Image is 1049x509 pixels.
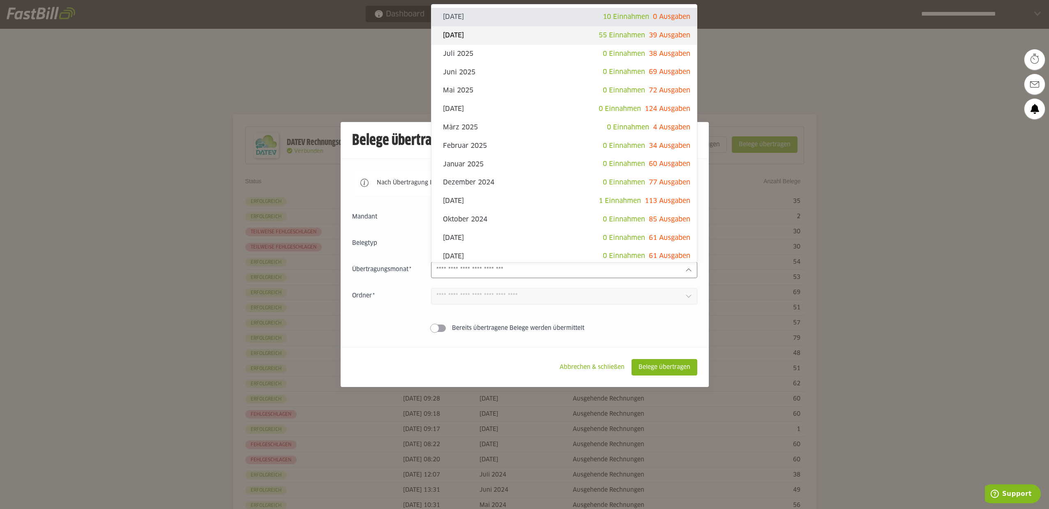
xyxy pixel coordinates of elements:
[431,137,697,155] sl-option: Februar 2025
[603,253,645,259] span: 0 Einnahmen
[603,87,645,94] span: 0 Einnahmen
[649,51,690,57] span: 38 Ausgaben
[431,45,697,63] sl-option: Juli 2025
[431,173,697,192] sl-option: Dezember 2024
[603,51,645,57] span: 0 Einnahmen
[431,26,697,45] sl-option: [DATE]
[603,235,645,241] span: 0 Einnahmen
[607,124,649,131] span: 0 Einnahmen
[653,124,690,131] span: 4 Ausgaben
[352,324,697,332] sl-switch: Bereits übertragene Belege werden übermittelt
[603,216,645,223] span: 0 Einnahmen
[603,14,649,20] span: 10 Einnahmen
[603,143,645,149] span: 0 Einnahmen
[431,118,697,137] sl-option: März 2025
[431,229,697,247] sl-option: [DATE]
[649,32,690,39] span: 39 Ausgaben
[431,81,697,100] sl-option: Mai 2025
[603,179,645,186] span: 0 Einnahmen
[649,235,690,241] span: 61 Ausgaben
[431,192,697,210] sl-option: [DATE]
[649,253,690,259] span: 61 Ausgaben
[603,161,645,167] span: 0 Einnahmen
[649,179,690,186] span: 77 Ausgaben
[649,216,690,223] span: 85 Ausgaben
[553,359,632,375] sl-button: Abbrechen & schließen
[603,69,645,75] span: 0 Einnahmen
[649,161,690,167] span: 60 Ausgaben
[431,155,697,173] sl-option: Januar 2025
[431,100,697,118] sl-option: [DATE]
[431,247,697,265] sl-option: [DATE]
[645,198,690,204] span: 113 Ausgaben
[431,8,697,26] sl-option: [DATE]
[431,63,697,81] sl-option: Juni 2025
[649,87,690,94] span: 72 Ausgaben
[653,14,690,20] span: 0 Ausgaben
[649,69,690,75] span: 69 Ausgaben
[632,359,697,375] sl-button: Belege übertragen
[431,210,697,229] sl-option: Oktober 2024
[599,198,641,204] span: 1 Einnahmen
[599,32,645,39] span: 55 Einnahmen
[645,106,690,112] span: 124 Ausgaben
[599,106,641,112] span: 0 Einnahmen
[985,484,1041,505] iframe: Öffnet ein Widget, in dem Sie weitere Informationen finden
[649,143,690,149] span: 34 Ausgaben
